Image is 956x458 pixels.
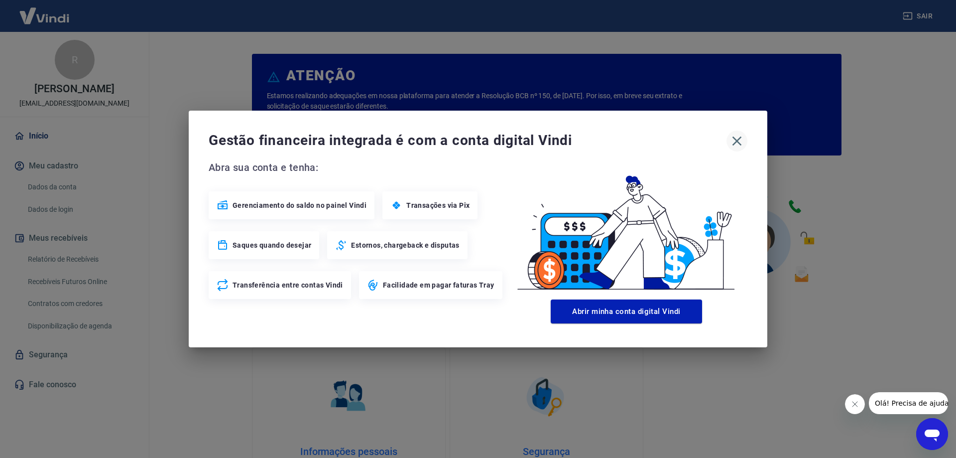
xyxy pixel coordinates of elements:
[505,159,747,296] img: Good Billing
[916,418,948,450] iframe: Botão para abrir a janela de mensagens
[351,240,459,250] span: Estornos, chargeback e disputas
[233,240,311,250] span: Saques quando desejar
[233,200,366,210] span: Gerenciamento do saldo no painel Vindi
[845,394,865,414] iframe: Fechar mensagem
[6,7,84,15] span: Olá! Precisa de ajuda?
[383,280,494,290] span: Facilidade em pagar faturas Tray
[869,392,948,414] iframe: Mensagem da empresa
[209,159,505,175] span: Abra sua conta e tenha:
[406,200,470,210] span: Transações via Pix
[209,131,726,151] span: Gestão financeira integrada é com a conta digital Vindi
[233,280,343,290] span: Transferência entre contas Vindi
[551,300,702,323] button: Abrir minha conta digital Vindi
